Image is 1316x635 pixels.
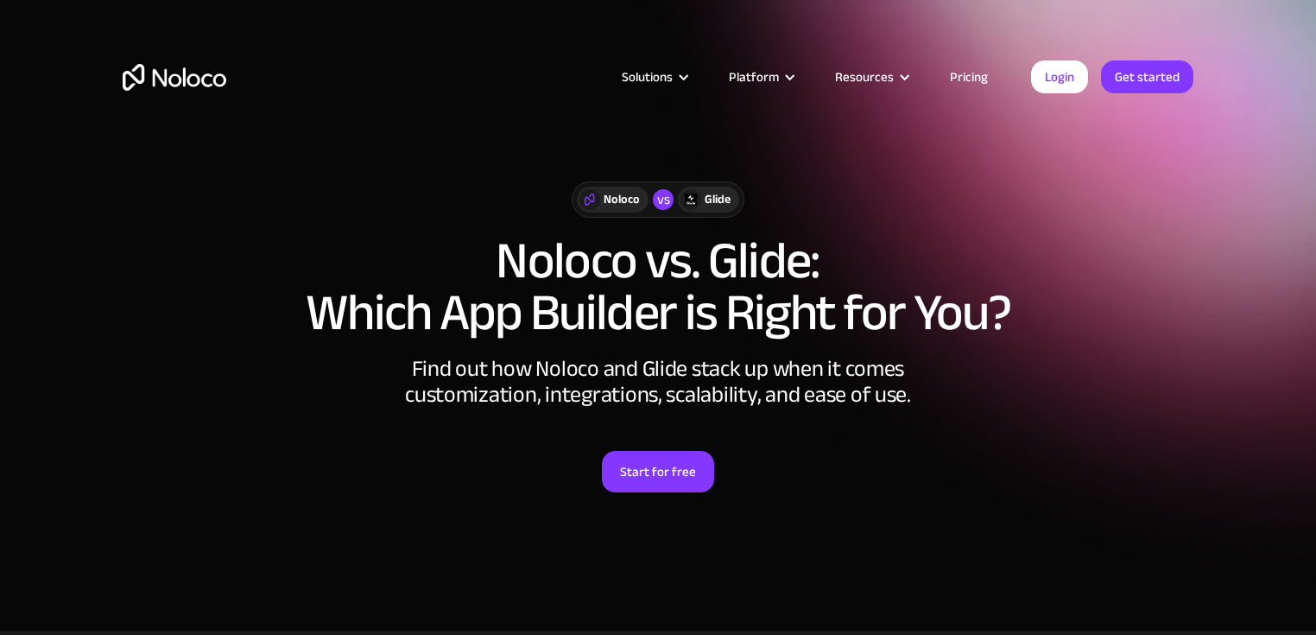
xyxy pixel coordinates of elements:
[602,451,714,492] a: Start for free
[653,189,674,210] div: vs
[813,66,928,88] div: Resources
[707,66,813,88] div: Platform
[600,66,707,88] div: Solutions
[399,356,917,408] div: Find out how Noloco and Glide stack up when it comes customization, integrations, scalability, an...
[123,64,226,91] a: home
[1031,60,1088,93] a: Login
[835,66,894,88] div: Resources
[729,66,779,88] div: Platform
[622,66,673,88] div: Solutions
[604,190,640,209] div: Noloco
[1101,60,1193,93] a: Get started
[705,190,731,209] div: Glide
[123,235,1193,339] h1: Noloco vs. Glide: Which App Builder is Right for You?
[928,66,1009,88] a: Pricing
